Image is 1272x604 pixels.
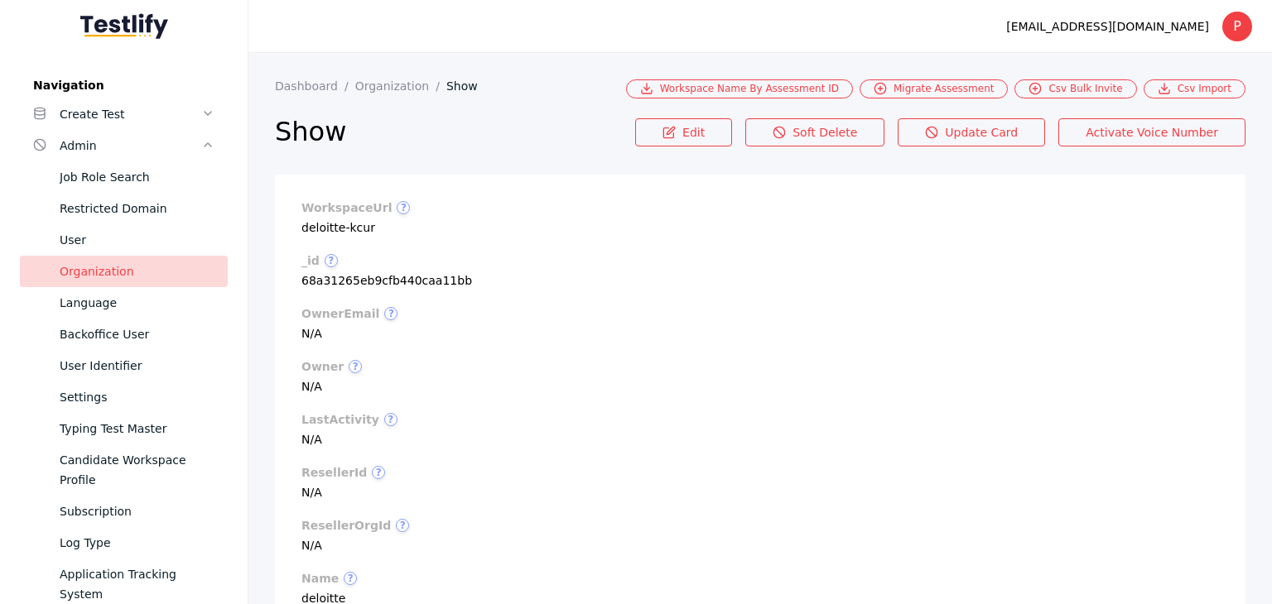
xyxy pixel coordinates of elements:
div: Log Type [60,533,214,553]
a: Soft Delete [745,118,884,146]
a: Organization [20,256,228,287]
a: Dashboard [275,79,355,93]
label: workspaceUrl [301,201,1219,214]
span: ? [396,519,409,532]
section: N/A [301,413,1219,446]
div: P [1222,12,1252,41]
span: ? [349,360,362,373]
div: Backoffice User [60,324,214,344]
a: Log Type [20,527,228,558]
div: Organization [60,261,214,281]
div: Admin [60,136,201,156]
span: ? [397,201,410,214]
a: Organization [355,79,446,93]
a: Candidate Workspace Profile [20,444,228,496]
section: deloitte-kcur [301,201,1219,234]
section: N/A [301,466,1219,499]
label: resellerOrgId [301,519,1219,532]
div: User [60,230,214,250]
div: Settings [60,387,214,407]
a: Migrate Assessment [860,79,1008,98]
section: N/A [301,360,1219,393]
h2: Show [275,115,635,148]
section: N/A [301,307,1219,340]
label: lastActivity [301,413,1219,426]
a: User [20,224,228,256]
a: Typing Test Master [20,413,228,444]
div: Create Test [60,104,201,124]
span: ? [384,307,397,320]
a: Job Role Search [20,161,228,193]
section: 68a31265eb9cfb440caa11bb [301,254,1219,287]
label: _id [301,254,1219,267]
a: Activate Voice Number [1058,118,1245,146]
a: Settings [20,381,228,413]
div: Restricted Domain [60,199,214,218]
span: ? [372,466,385,479]
a: Update Card [898,118,1045,146]
img: Testlify - Backoffice [80,13,168,39]
div: User Identifier [60,356,214,376]
label: name [301,572,1219,585]
div: Candidate Workspace Profile [60,450,214,490]
a: Language [20,287,228,319]
div: [EMAIL_ADDRESS][DOMAIN_NAME] [1006,17,1209,36]
a: Show [446,79,491,93]
a: Backoffice User [20,319,228,350]
label: owner [301,360,1219,373]
div: Language [60,293,214,313]
a: Edit [635,118,732,146]
a: User Identifier [20,350,228,381]
div: Subscription [60,501,214,521]
a: Restricted Domain [20,193,228,224]
div: Job Role Search [60,167,214,187]
div: Typing Test Master [60,419,214,439]
label: Navigation [20,79,228,92]
label: resellerId [301,466,1219,479]
a: Csv Import [1144,79,1245,98]
a: Csv Bulk Invite [1014,79,1136,98]
span: ? [325,254,338,267]
section: N/A [301,519,1219,552]
div: Application Tracking System [60,564,214,604]
label: ownerEmail [301,307,1219,320]
span: ? [384,413,397,426]
a: Subscription [20,496,228,527]
a: Workspace Name By Assessment ID [626,79,853,98]
span: ? [344,572,357,585]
